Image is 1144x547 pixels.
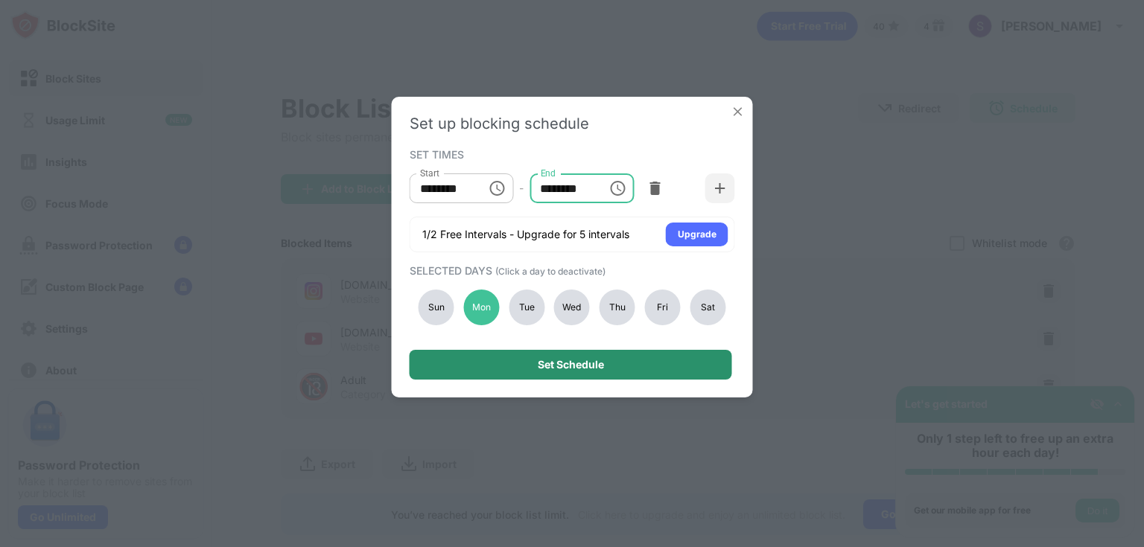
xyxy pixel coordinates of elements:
div: Thu [600,290,635,325]
div: Set Schedule [538,359,604,371]
div: Set up blocking schedule [410,115,735,132]
label: End [540,167,556,179]
div: 1/2 Free Intervals - Upgrade for 5 intervals [422,227,629,242]
button: Choose time, selected time is 6:06 PM [603,173,632,203]
div: Fri [645,290,681,325]
label: Start [420,167,439,179]
img: x-button.svg [731,104,746,119]
div: SET TIMES [410,148,731,160]
div: Mon [463,290,499,325]
span: (Click a day to deactivate) [495,266,606,277]
div: Sat [690,290,725,325]
div: Tue [509,290,544,325]
div: Sun [419,290,454,325]
button: Choose time, selected time is 12:21 PM [482,173,512,203]
div: Upgrade [678,227,716,242]
div: SELECTED DAYS [410,264,731,277]
div: - [519,180,524,196]
div: Wed [554,290,590,325]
